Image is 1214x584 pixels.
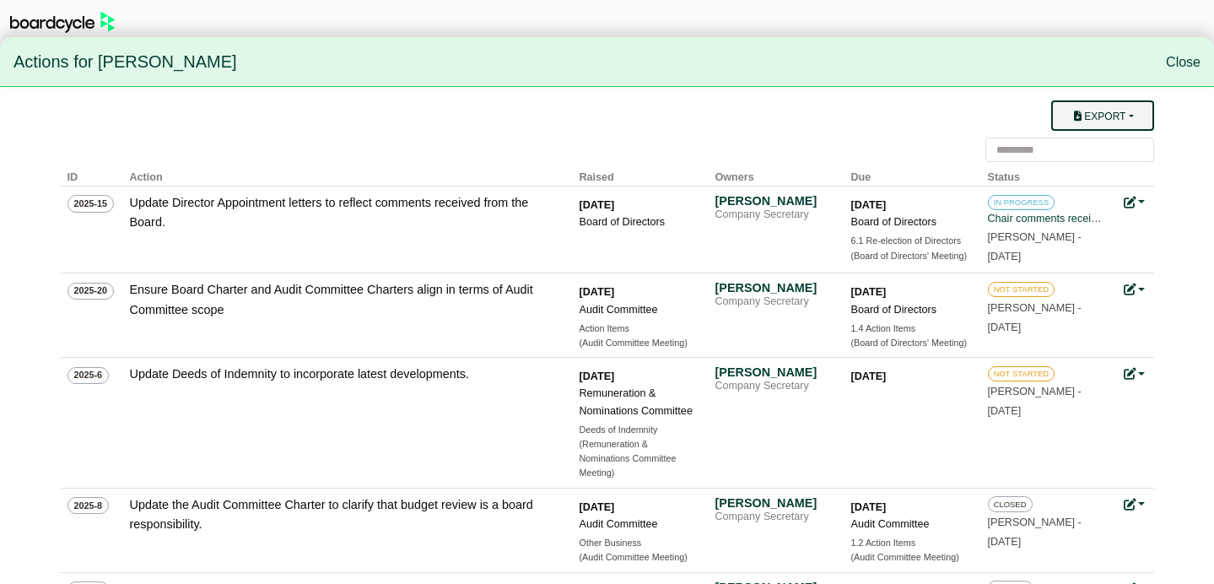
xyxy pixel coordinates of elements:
[130,495,552,534] div: Update the Audit Committee Charter to clarify that budget review is a board responsibility.
[988,251,1022,262] span: [DATE]
[130,365,552,384] div: Update Deeds of Indemnity to incorporate latest developments.
[715,280,834,309] a: [PERSON_NAME] Company Secretary
[988,366,1055,381] span: NOT STARTED
[67,367,110,384] span: 2025-6
[988,386,1082,417] small: [PERSON_NAME] -
[851,550,969,565] div: (Audit Committee Meeting)
[988,231,1082,262] small: [PERSON_NAME] -
[851,234,969,263] a: 6.1 Re-election of Directors (Board of Directors' Meeting)
[851,322,969,351] a: 1.4 Action Items (Board of Directors' Meeting)
[988,322,1022,333] span: [DATE]
[851,214,969,230] div: Board of Directors
[851,368,969,385] div: [DATE]
[130,193,552,232] div: Update Director Appointment letters to reflect comments received from the Board.
[851,301,969,318] div: Board of Directors
[580,214,698,230] div: Board of Directors
[715,495,834,524] a: [PERSON_NAME] Company Secretary
[580,437,698,481] div: (Remuneration & Nominations Committee Meeting)
[1166,55,1201,69] a: Close
[580,516,698,533] div: Audit Committee
[580,197,698,214] div: [DATE]
[715,511,834,524] div: Company Secretary
[851,249,969,263] div: (Board of Directors' Meeting)
[580,385,698,419] div: Remuneration & Nominations Committee
[988,195,1055,210] span: IN PROGRESS
[715,208,834,222] div: Company Secretary
[580,536,698,565] a: Other Business (Audit Committee Meeting)
[580,322,698,351] a: Action Items (Audit Committee Meeting)
[580,336,698,350] div: (Audit Committee Meeting)
[988,280,1106,333] a: NOT STARTED [PERSON_NAME] -[DATE]
[715,193,834,222] a: [PERSON_NAME] Company Secretary
[67,497,110,514] span: 2025-8
[580,322,698,336] div: Action Items
[988,365,1106,417] a: NOT STARTED [PERSON_NAME] -[DATE]
[61,162,123,187] th: ID
[851,284,969,300] div: [DATE]
[851,536,969,550] div: 1.2 Action Items
[580,423,698,481] a: Deeds of Indemnity (Remuneration & Nominations Committee Meeting)
[67,195,115,212] span: 2025-15
[715,280,834,295] div: [PERSON_NAME]
[715,295,834,309] div: Company Secretary
[580,368,698,385] div: [DATE]
[715,365,834,393] a: [PERSON_NAME] Company Secretary
[715,365,834,380] div: [PERSON_NAME]
[715,380,834,393] div: Company Secretary
[988,536,1022,548] span: [DATE]
[1051,100,1153,131] button: Export
[851,536,969,565] a: 1.2 Action Items (Audit Committee Meeting)
[573,162,709,187] th: Raised
[709,162,844,187] th: Owners
[988,282,1055,297] span: NOT STARTED
[580,423,698,437] div: Deeds of Indemnity
[580,499,698,516] div: [DATE]
[988,496,1033,511] span: CLOSED
[580,550,698,565] div: (Audit Committee Meeting)
[851,234,969,248] div: 6.1 Re-election of Directors
[715,193,834,208] div: [PERSON_NAME]
[988,405,1022,417] span: [DATE]
[851,499,969,516] div: [DATE]
[988,193,1106,262] a: IN PROGRESS Chair comments received. Action due date changed to October Board meeting. [PERSON_NA...
[715,495,834,511] div: [PERSON_NAME]
[844,162,981,187] th: Due
[988,516,1082,548] small: [PERSON_NAME] -
[10,12,115,33] img: BoardcycleBlackGreen-aaafeed430059cb809a45853b8cf6d952af9d84e6e89e1f1685b34bfd5cb7d64.svg
[13,45,237,80] span: Actions for [PERSON_NAME]
[981,162,1117,187] th: Status
[580,284,698,300] div: [DATE]
[130,280,552,319] div: Ensure Board Charter and Audit Committee Charters align in terms of Audit Committee scope
[988,302,1082,333] small: [PERSON_NAME] -
[123,162,573,187] th: Action
[851,322,969,336] div: 1.4 Action Items
[988,495,1106,548] a: CLOSED [PERSON_NAME] -[DATE]
[851,197,969,214] div: [DATE]
[851,516,969,533] div: Audit Committee
[851,336,969,350] div: (Board of Directors' Meeting)
[988,210,1106,227] div: Chair comments received. Action due date changed to October Board meeting.
[580,301,698,318] div: Audit Committee
[67,283,115,300] span: 2025-20
[580,536,698,550] div: Other Business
